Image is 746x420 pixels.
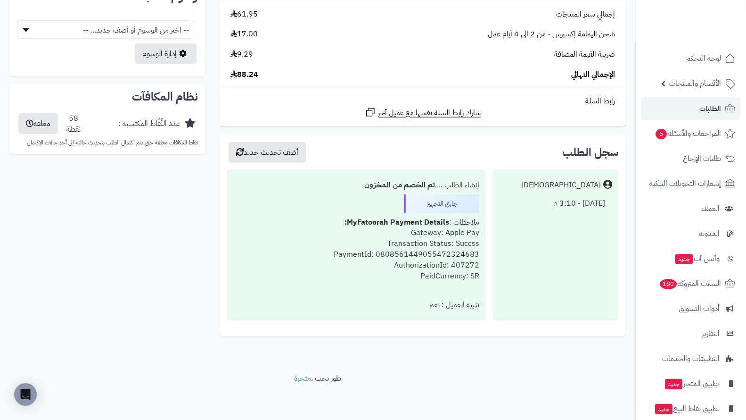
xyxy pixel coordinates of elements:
[230,9,258,20] span: 61.95
[655,127,721,140] span: المراجعات والأسئلة
[230,49,253,60] span: 9.29
[662,352,720,365] span: التطبيقات والخدمات
[118,118,180,129] div: عدد النِّقَاط المكتسبة :
[499,194,612,213] div: [DATE] - 3:10 م
[404,194,479,213] div: جاري التجهيز
[18,113,58,134] button: معلقة
[14,383,37,406] div: Open Intercom Messenger
[659,277,721,290] span: السلات المتروكة
[669,77,721,90] span: الأقسام والمنتجات
[660,279,677,290] span: 180
[641,47,740,70] a: لوحة التحكم
[66,124,81,135] div: نقطة
[664,377,720,390] span: تطبيق المتجر
[641,347,740,370] a: التطبيقات والخدمات
[641,397,740,420] a: تطبيق نقاط البيعجديد
[641,197,740,220] a: العملاء
[230,29,258,40] span: 17.00
[641,272,740,295] a: السلات المتروكة180
[17,91,198,102] h2: نظام المكافآت
[521,180,601,191] div: [DEMOGRAPHIC_DATA]
[641,147,740,170] a: طلبات الإرجاع
[655,404,672,414] span: جديد
[656,129,667,140] span: 6
[641,97,740,120] a: الطلبات
[702,327,720,340] span: التقارير
[641,297,740,320] a: أدوات التسويق
[17,21,193,39] span: -- اختر من الوسوم أو أضف جديد... --
[344,217,449,228] b: MyFatoorah Payment Details:
[641,172,740,195] a: إشعارات التحويلات البنكية
[641,322,740,345] a: التقارير
[641,247,740,270] a: وآتس آبجديد
[679,302,720,315] span: أدوات التسويق
[649,177,721,190] span: إشعارات التحويلات البنكية
[699,102,721,115] span: الطلبات
[556,9,615,20] span: إجمالي سعر المنتجات
[699,227,720,240] span: المدونة
[682,22,737,42] img: logo-2.png
[364,179,435,191] b: تم الخصم من المخزون
[229,142,306,163] button: أضف تحديث جديد
[641,122,740,145] a: المراجعات والأسئلة6
[571,69,615,80] span: الإجمالي النهائي
[230,69,258,80] span: 88.24
[378,108,481,118] span: شارك رابط السلة نفسها مع عميل آخر
[562,147,618,158] h3: سجل الطلب
[674,252,720,265] span: وآتس آب
[365,107,481,118] a: شارك رابط السلة نفسها مع عميل آخر
[233,296,479,314] div: تنبيه العميل : نعم
[675,254,693,264] span: جديد
[66,113,81,135] div: 58
[17,139,198,147] p: نقاط المكافآت معلقة حتى يتم اكتمال الطلب بتحديث حالته إلى أحد حالات الإكتمال
[654,402,720,415] span: تطبيق نقاط البيع
[223,96,622,107] div: رابط السلة
[665,379,682,389] span: جديد
[641,372,740,395] a: تطبيق المتجرجديد
[294,373,311,384] a: متجرة
[686,52,721,65] span: لوحة التحكم
[135,43,197,64] a: إدارة الوسوم
[233,213,479,296] div: ملاحظات : Gateway: Apple Pay Transaction Status: Succss PaymentId: 0808561449055472324683 Authori...
[683,152,721,165] span: طلبات الإرجاع
[701,202,720,215] span: العملاء
[488,29,615,40] span: شحن اليمامة إكسبرس - من 2 الى 4 أيام عمل
[641,222,740,245] a: المدونة
[554,49,615,60] span: ضريبة القيمة المضافة
[233,176,479,194] div: إنشاء الطلب ....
